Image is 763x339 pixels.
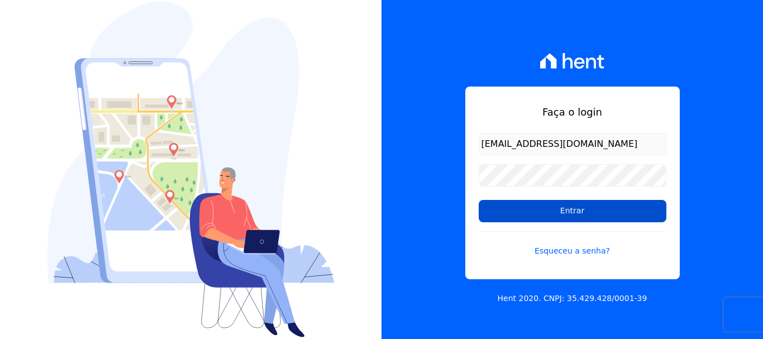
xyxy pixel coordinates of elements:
[479,231,666,257] a: Esqueceu a senha?
[498,293,647,304] p: Hent 2020. CNPJ: 35.429.428/0001-39
[47,2,335,337] img: Login
[479,200,666,222] input: Entrar
[479,133,666,155] input: Email
[479,104,666,120] h1: Faça o login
